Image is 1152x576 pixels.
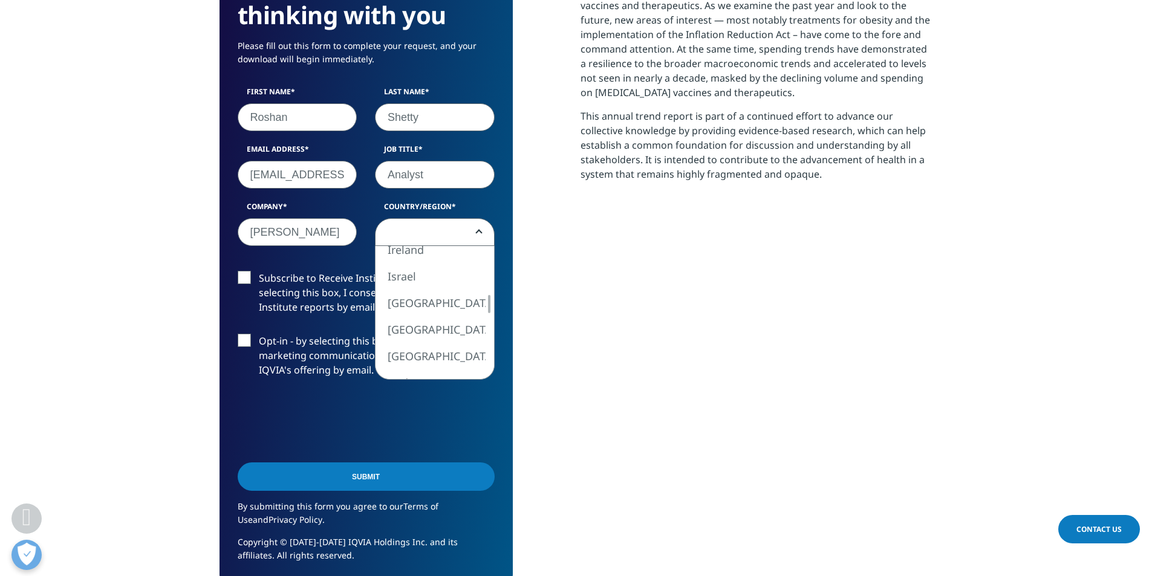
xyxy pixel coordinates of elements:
label: Subscribe to Receive Institute Reports - by selecting this box, I consent to receiving IQVIA Inst... [238,271,495,321]
input: Submit [238,462,495,491]
li: Ireland [376,236,486,263]
li: [GEOGRAPHIC_DATA] [376,343,486,369]
label: Last Name [375,86,495,103]
p: By submitting this form you agree to our and . [238,500,495,536]
p: This annual trend report is part of a continued effort to advance our collective knowledge by pro... [581,109,933,190]
label: Job Title [375,144,495,161]
label: First Name [238,86,357,103]
label: Company [238,201,357,218]
label: Email Address [238,144,357,161]
a: Contact Us [1058,515,1140,543]
iframe: reCAPTCHA [238,396,421,444]
p: Please fill out this form to complete your request, and your download will begin immediately. [238,39,495,75]
li: Jordan [376,369,486,396]
p: Copyright © [DATE]-[DATE] IQVIA Holdings Inc. and its affiliates. All rights reserved. [238,536,495,571]
li: [GEOGRAPHIC_DATA] [376,316,486,343]
label: Opt-in - by selecting this box, I consent to receiving marketing communications and information a... [238,334,495,384]
label: Country/Region [375,201,495,218]
li: Israel [376,263,486,290]
li: [GEOGRAPHIC_DATA] [376,290,486,316]
button: Open Preferences [11,540,42,570]
span: Contact Us [1076,524,1122,534]
a: Privacy Policy [268,514,322,525]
